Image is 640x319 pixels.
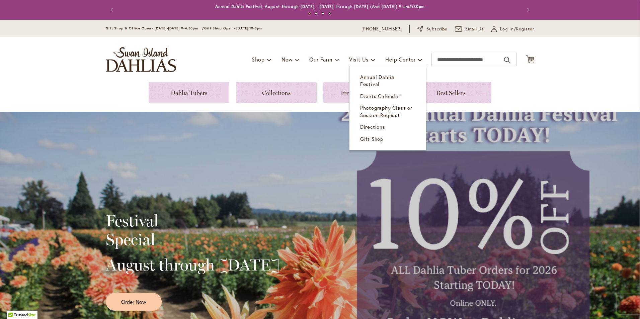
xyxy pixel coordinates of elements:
[215,4,425,9] a: Annual Dahlia Festival, August through [DATE] - [DATE] through [DATE] (And [DATE]) 9-am5:30pm
[106,26,204,30] span: Gift Shop & Office Open - [DATE]-[DATE] 9-4:30pm /
[426,26,448,32] span: Subscribe
[360,123,385,130] span: Directions
[491,26,534,32] a: Log In/Register
[106,3,119,17] button: Previous
[106,293,162,311] a: Order Now
[106,47,176,72] a: store logo
[500,26,534,32] span: Log In/Register
[360,104,412,118] span: Photography Class or Session Request
[252,56,265,63] span: Shop
[362,26,402,32] a: [PHONE_NUMBER]
[465,26,484,32] span: Email Us
[328,12,331,15] button: 4 of 4
[385,56,416,63] span: Help Center
[360,93,400,99] span: Events Calendar
[322,12,324,15] button: 3 of 4
[204,26,262,30] span: Gift Shop Open - [DATE] 10-3pm
[360,74,394,87] span: Annual Dahlia Festival
[417,26,448,32] a: Subscribe
[315,12,317,15] button: 2 of 4
[455,26,484,32] a: Email Us
[309,56,332,63] span: Our Farm
[308,12,311,15] button: 1 of 4
[106,255,279,274] h2: August through [DATE]
[349,56,369,63] span: Visit Us
[282,56,293,63] span: New
[521,3,534,17] button: Next
[360,135,383,142] span: Gift Shop
[106,211,279,249] h2: Festival Special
